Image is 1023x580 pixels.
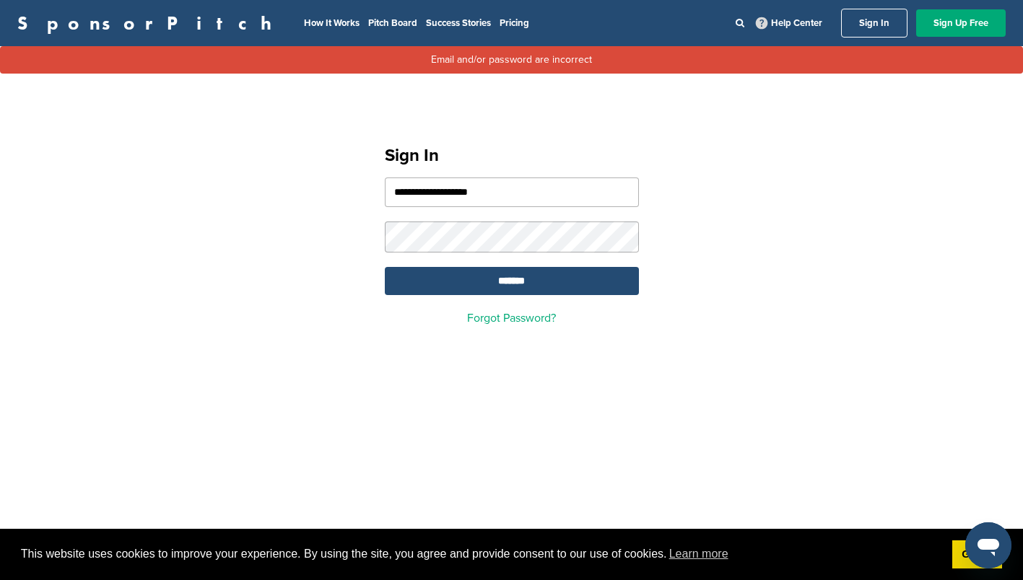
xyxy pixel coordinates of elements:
a: dismiss cookie message [952,540,1002,569]
h1: Sign In [385,143,639,169]
a: Sign Up Free [916,9,1006,37]
a: Pricing [500,17,529,29]
a: Sign In [841,9,907,38]
a: Forgot Password? [467,311,556,325]
a: How It Works [304,17,360,29]
a: Help Center [753,14,825,32]
a: Success Stories [426,17,491,29]
span: This website uses cookies to improve your experience. By using the site, you agree and provide co... [21,543,941,565]
a: Pitch Board [368,17,417,29]
a: SponsorPitch [17,14,281,32]
iframe: Button to launch messaging window [965,522,1011,568]
a: learn more about cookies [667,543,731,565]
